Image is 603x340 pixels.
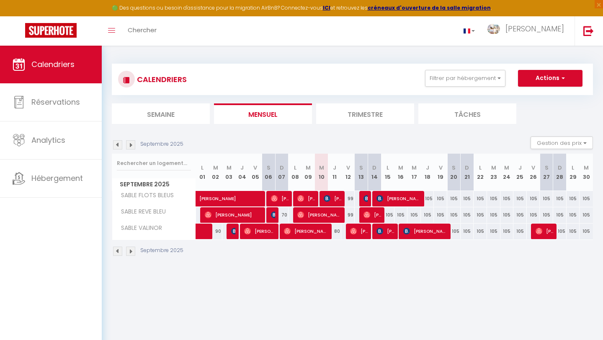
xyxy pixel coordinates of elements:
[213,164,218,172] abbr: M
[231,223,236,239] span: [PERSON_NAME]
[491,164,496,172] abbr: M
[315,154,328,191] th: 10
[387,164,389,172] abbr: L
[553,207,567,223] div: 105
[394,207,408,223] div: 105
[209,154,222,191] th: 02
[112,178,196,191] span: Septembre 2025
[7,3,32,28] button: Ouvrir le widget de chat LiveChat
[580,191,593,206] div: 105
[513,224,527,239] div: 105
[140,247,183,255] p: Septembre 2025
[275,207,289,223] div: 70
[527,154,540,191] th: 26
[355,154,368,191] th: 13
[341,154,355,191] th: 12
[540,207,553,223] div: 105
[572,164,574,172] abbr: L
[297,191,315,206] span: [PERSON_NAME]
[447,154,461,191] th: 20
[421,207,434,223] div: 105
[381,207,394,223] div: 105
[500,207,514,223] div: 105
[253,164,257,172] abbr: V
[540,154,553,191] th: 27
[513,207,527,223] div: 105
[545,164,549,172] abbr: S
[201,164,204,172] abbr: L
[527,191,540,206] div: 105
[518,70,582,87] button: Actions
[500,224,514,239] div: 105
[527,207,540,223] div: 105
[434,191,447,206] div: 105
[474,154,487,191] th: 22
[267,164,271,172] abbr: S
[140,140,183,148] p: Septembre 2025
[505,23,564,34] span: [PERSON_NAME]
[580,207,593,223] div: 105
[461,207,474,223] div: 105
[487,207,500,223] div: 105
[376,223,394,239] span: [PERSON_NAME]
[113,207,168,216] span: SABLE REVE BLEU
[205,207,263,223] span: [PERSON_NAME]
[294,164,296,172] abbr: L
[262,154,276,191] th: 06
[135,70,187,89] h3: CALENDRIERS
[301,154,315,191] th: 09
[271,207,276,223] span: [PERSON_NAME]
[540,191,553,206] div: 105
[196,154,209,191] th: 01
[461,191,474,206] div: 105
[381,154,394,191] th: 15
[306,164,311,172] abbr: M
[479,164,482,172] abbr: L
[500,154,514,191] th: 24
[461,224,474,239] div: 105
[500,191,514,206] div: 105
[394,154,408,191] th: 16
[113,191,176,200] span: SABLE FLOTS BLEUS
[452,164,456,172] abbr: S
[284,223,329,239] span: [PERSON_NAME]
[319,164,324,172] abbr: M
[323,4,330,11] a: ICI
[487,154,500,191] th: 23
[558,164,562,172] abbr: D
[536,223,554,239] span: [PERSON_NAME]
[113,224,164,233] span: SABLE VALINOR
[531,137,593,149] button: Gestion des prix
[418,103,516,124] li: Tâches
[324,191,342,206] span: [PERSON_NAME]
[368,154,381,191] th: 14
[372,164,376,172] abbr: D
[465,164,469,172] abbr: D
[359,164,363,172] abbr: S
[567,191,580,206] div: 105
[407,154,421,191] th: 17
[553,224,567,239] div: 105
[289,154,302,191] th: 08
[333,164,336,172] abbr: J
[117,156,191,171] input: Rechercher un logement...
[128,26,157,34] span: Chercher
[121,16,163,46] a: Chercher
[341,207,355,223] div: 99
[584,164,589,172] abbr: M
[518,164,522,172] abbr: J
[244,223,276,239] span: [PERSON_NAME]
[235,154,249,191] th: 04
[363,191,368,206] span: [PERSON_NAME]
[25,23,77,38] img: Super Booking
[328,224,342,239] div: 80
[487,224,500,239] div: 105
[328,154,342,191] th: 11
[341,191,355,206] div: 99
[31,97,80,107] span: Réservations
[421,154,434,191] th: 18
[112,103,210,124] li: Semaine
[425,70,505,87] button: Filtrer par hébergement
[474,191,487,206] div: 105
